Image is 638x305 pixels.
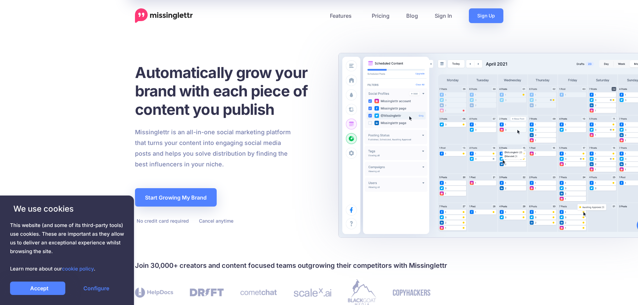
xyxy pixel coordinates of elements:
a: Blog [398,8,426,23]
h1: Automatically grow your brand with each piece of content you publish [135,63,324,119]
span: We use cookies [10,203,124,215]
li: Cancel anytime [197,217,233,225]
a: Features [322,8,363,23]
a: Home [135,8,193,23]
p: Missinglettr is an all-in-one social marketing platform that turns your content into engaging soc... [135,127,291,170]
a: Pricing [363,8,398,23]
a: Sign Up [469,8,503,23]
a: Configure [69,282,124,295]
h4: Join 30,000+ creators and content focused teams outgrowing their competitors with Missinglettr [135,260,503,271]
a: Accept [10,282,65,295]
a: Sign In [426,8,460,23]
a: cookie policy [62,265,94,272]
li: No credit card required [135,217,189,225]
span: This website (and some of its third-party tools) use cookies. These are important as they allow u... [10,221,124,273]
a: Start Growing My Brand [135,188,217,207]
